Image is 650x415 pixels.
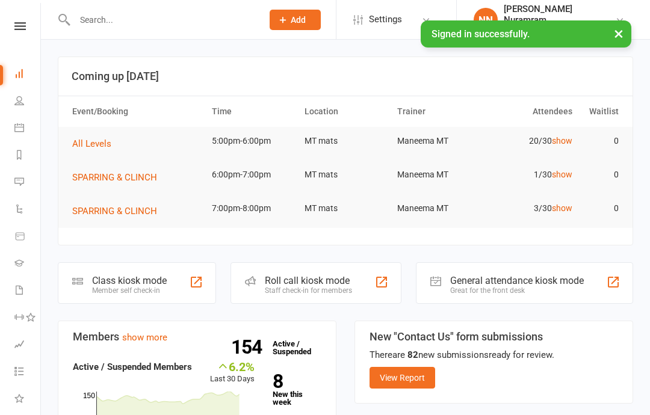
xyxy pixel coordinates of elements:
[484,96,577,127] th: Attendees
[270,10,321,30] button: Add
[299,96,392,127] th: Location
[291,15,306,25] span: Add
[273,372,321,406] a: 8New this week
[370,367,435,389] a: View Report
[231,338,267,356] strong: 154
[392,127,484,155] td: Maneema MT
[14,61,42,88] a: Dashboard
[504,4,615,25] div: [PERSON_NAME] Nuramram
[72,138,111,149] span: All Levels
[432,28,530,40] span: Signed in successfully.
[273,372,317,390] strong: 8
[299,194,392,223] td: MT mats
[552,170,572,179] a: show
[14,115,42,143] a: Calendar
[72,206,157,217] span: SPARRING & CLINCH
[71,11,254,28] input: Search...
[578,194,624,223] td: 0
[578,127,624,155] td: 0
[92,275,167,286] div: Class kiosk mode
[552,203,572,213] a: show
[73,361,192,372] strong: Active / Suspended Members
[450,275,584,286] div: General attendance kiosk mode
[210,360,255,373] div: 6.2%
[370,331,554,343] h3: New "Contact Us" form submissions
[92,286,167,295] div: Member self check-in
[578,161,624,189] td: 0
[72,172,157,183] span: SPARRING & CLINCH
[578,96,624,127] th: Waitlist
[72,70,619,82] h3: Coming up [DATE]
[265,286,352,295] div: Staff check-in for members
[122,332,167,343] a: show more
[14,224,42,251] a: Product Sales
[72,137,120,151] button: All Levels
[206,161,299,189] td: 6:00pm-7:00pm
[484,194,577,223] td: 3/30
[206,194,299,223] td: 7:00pm-8:00pm
[474,8,498,32] div: NN
[392,161,484,189] td: Maneema MT
[72,204,166,218] button: SPARRING & CLINCH
[72,170,166,185] button: SPARRING & CLINCH
[206,96,299,127] th: Time
[450,286,584,295] div: Great for the front desk
[14,143,42,170] a: Reports
[299,161,392,189] td: MT mats
[484,127,577,155] td: 20/30
[392,96,484,127] th: Trainer
[299,127,392,155] td: MT mats
[267,331,320,364] a: 154Active / Suspended
[14,88,42,115] a: People
[392,194,484,223] td: Maneema MT
[14,386,42,413] a: What's New
[370,348,554,362] div: There are new submissions ready for review.
[552,136,572,146] a: show
[210,360,255,386] div: Last 30 Days
[484,161,577,189] td: 1/30
[265,275,352,286] div: Roll call kiosk mode
[407,349,418,360] strong: 82
[67,96,206,127] th: Event/Booking
[14,332,42,359] a: Assessments
[369,6,402,33] span: Settings
[608,20,630,46] button: ×
[206,127,299,155] td: 5:00pm-6:00pm
[73,331,321,343] h3: Members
